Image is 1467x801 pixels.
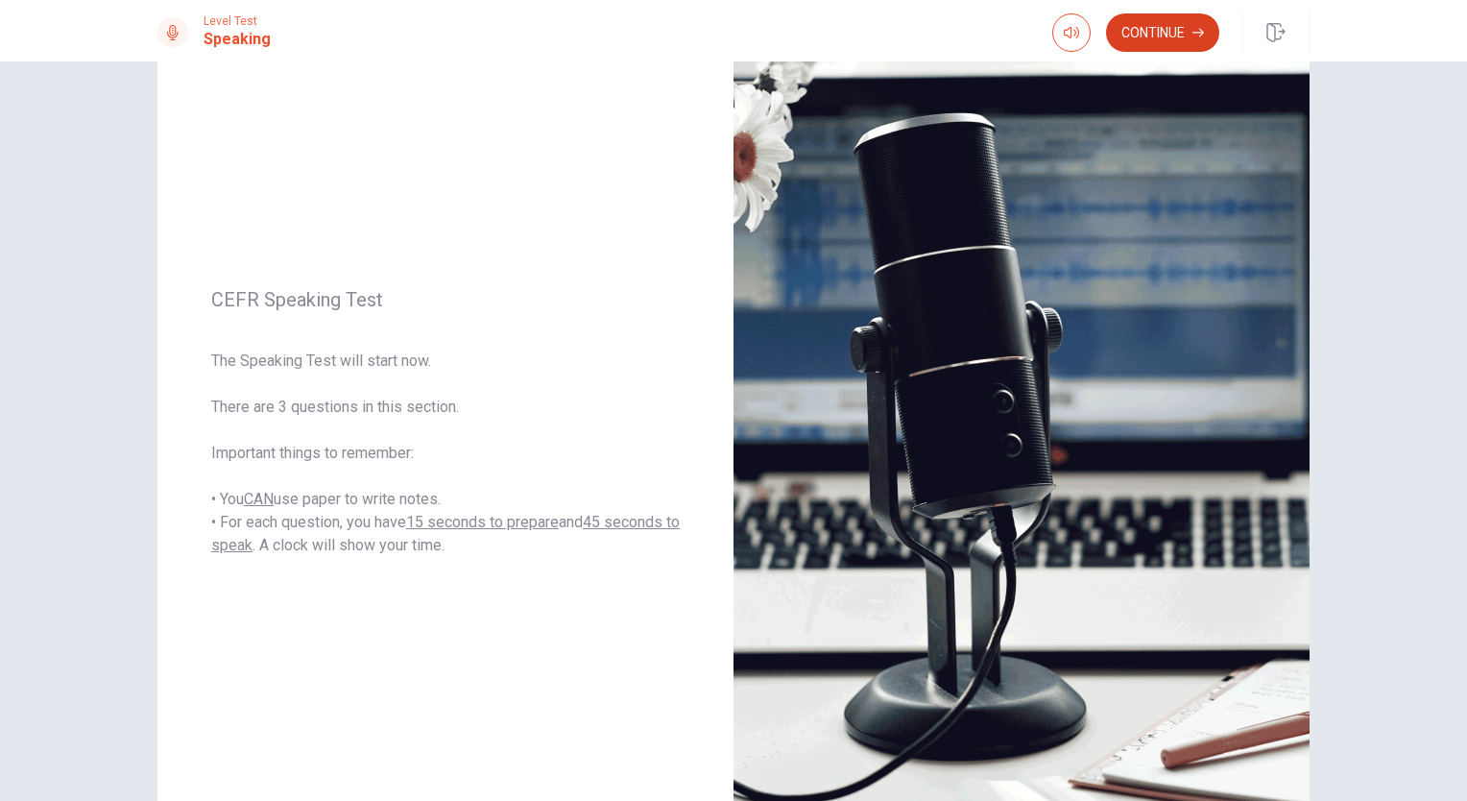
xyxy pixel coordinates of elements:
span: The Speaking Test will start now. There are 3 questions in this section. Important things to reme... [211,350,680,557]
u: CAN [244,490,274,508]
span: CEFR Speaking Test [211,288,680,311]
button: Continue [1106,13,1219,52]
span: Level Test [204,14,271,28]
u: 15 seconds to prepare [406,513,559,531]
h1: Speaking [204,28,271,51]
